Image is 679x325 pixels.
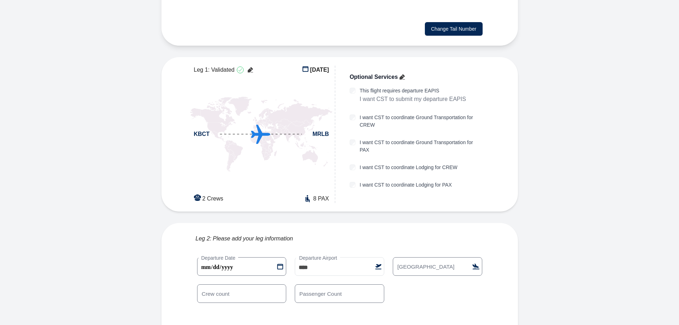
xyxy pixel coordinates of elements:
[360,87,466,95] label: This flight requires departure EAPIS
[360,164,457,171] label: I want CST to coordinate Lodging for CREW
[360,114,484,129] label: I want CST to coordinate Ground Transportation for CREW
[296,290,345,298] label: Passenger Count
[313,130,329,138] span: MRLB
[194,66,235,74] span: Leg 1: Validated
[360,181,452,189] label: I want CST to coordinate Lodging for PAX
[360,95,466,104] p: I want CST to submit my departure EAPIS
[313,194,329,203] span: 8 PAX
[350,73,398,81] span: Optional Services
[394,263,458,270] label: [GEOGRAPHIC_DATA]
[360,139,484,154] label: I want CST to coordinate Ground Transportation for PAX
[196,234,211,243] span: Leg 2:
[296,254,340,261] label: Departure Airport
[199,290,232,298] label: Crew count
[425,22,482,36] button: Change Tail Number
[202,194,223,203] span: 2 Crews
[213,234,293,243] span: Please add your leg information
[199,254,238,261] label: Departure Date
[194,130,210,138] span: KBCT
[310,66,329,74] span: [DATE]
